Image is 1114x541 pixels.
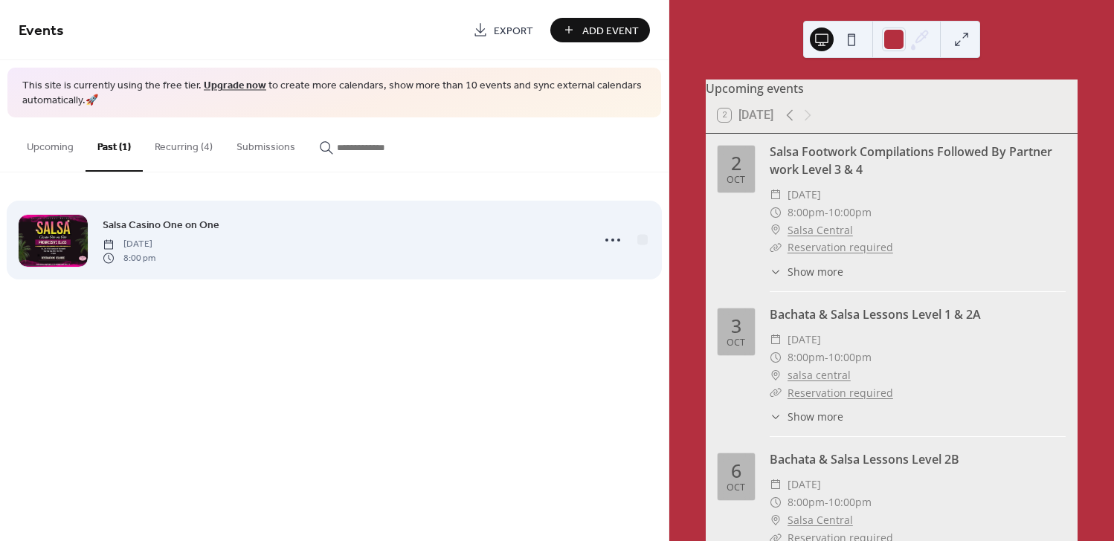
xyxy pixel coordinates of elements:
span: 8:00 pm [103,251,155,265]
div: ​ [770,366,782,384]
span: This site is currently using the free tier. to create more calendars, show more than 10 events an... [22,79,646,108]
a: Bachata & Salsa Lessons Level 1 & 2A [770,306,981,323]
span: Add Event [582,23,639,39]
a: salsa central [788,366,851,384]
span: 8:00pm [788,204,825,221]
span: [DATE] [103,238,155,251]
span: [DATE] [788,186,821,204]
span: - [825,204,828,221]
div: ​ [770,221,782,239]
span: 8:00pm [788,493,825,511]
div: Oct [727,483,745,493]
div: Oct [727,338,745,348]
div: ​ [770,493,782,511]
div: 2 [731,154,741,172]
span: - [825,349,828,366]
a: Salsa Footwork Compilations Followed By Partner work Level 3 & 4 [770,143,1052,178]
div: 3 [731,317,741,335]
a: Export [462,18,544,42]
div: ​ [770,409,782,424]
button: Upcoming [15,117,86,170]
span: 10:00pm [828,493,872,511]
div: ​ [770,349,782,366]
a: Reservation required [788,240,893,254]
span: Salsa Casino One on One [103,218,219,233]
div: ​ [770,476,782,493]
button: ​Show more [770,409,843,424]
div: Oct [727,175,745,185]
span: 10:00pm [828,349,872,366]
span: Events [19,16,64,45]
div: 6 [731,461,741,480]
span: 10:00pm [828,204,872,221]
button: Add Event [550,18,650,42]
div: ​ [770,331,782,349]
button: Recurring (4) [143,117,225,170]
button: ​Show more [770,264,843,279]
div: Upcoming events [706,80,1078,97]
div: ​ [770,204,782,221]
a: Bachata & Salsa Lessons Level 2B [770,451,959,467]
span: 8:00pm [788,349,825,366]
span: Show more [788,264,843,279]
a: Salsa Casino One on One [103,216,219,233]
span: [DATE] [788,476,821,493]
button: Submissions [225,117,307,170]
a: Salsa Central [788,221,853,239]
a: Reservation required [788,386,893,400]
a: Upgrade now [204,76,266,96]
span: - [825,493,828,511]
button: Past (1) [86,117,143,172]
div: ​ [770,186,782,204]
div: ​ [770,511,782,529]
span: Export [494,23,533,39]
a: Salsa Central [788,511,853,529]
span: [DATE] [788,331,821,349]
div: ​ [770,384,782,402]
div: ​ [770,239,782,256]
span: Show more [788,409,843,424]
div: ​ [770,264,782,279]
